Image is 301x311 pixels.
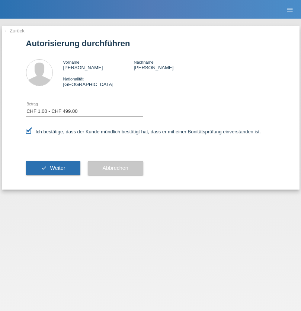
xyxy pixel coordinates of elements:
[134,60,153,64] span: Nachname
[134,59,204,70] div: [PERSON_NAME]
[63,77,84,81] span: Nationalität
[4,28,25,34] a: ← Zurück
[41,165,47,171] i: check
[50,165,65,171] span: Weiter
[63,59,134,70] div: [PERSON_NAME]
[26,129,261,134] label: Ich bestätige, dass der Kunde mündlich bestätigt hat, dass er mit einer Bonitätsprüfung einversta...
[63,60,80,64] span: Vorname
[26,161,80,175] button: check Weiter
[286,6,294,13] i: menu
[88,161,143,175] button: Abbrechen
[63,76,134,87] div: [GEOGRAPHIC_DATA]
[282,7,297,12] a: menu
[26,39,275,48] h1: Autorisierung durchführen
[103,165,128,171] span: Abbrechen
